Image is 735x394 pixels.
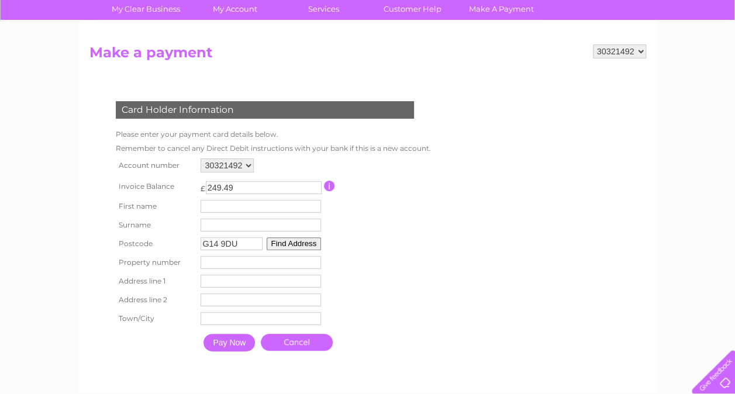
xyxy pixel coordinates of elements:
td: Remember to cancel any Direct Debit instructions with your bank if this is a new account. [113,141,434,155]
th: Address line 1 [113,272,198,291]
a: Energy [558,50,584,58]
th: Address line 2 [113,291,198,309]
button: Find Address [267,237,322,250]
a: Telecoms [591,50,626,58]
th: Property number [113,253,198,272]
a: Cancel [261,334,333,351]
th: Surname [113,216,198,234]
input: Information [324,181,335,191]
img: logo.png [26,30,85,66]
td: Please enter your payment card details below. [113,127,434,141]
th: Town/City [113,309,198,328]
td: £ [201,178,205,193]
th: Account number [113,155,198,175]
th: Postcode [113,234,198,253]
a: Contact [657,50,686,58]
a: 0333 014 3131 [515,6,595,20]
th: First name [113,197,198,216]
a: Log out [696,50,724,58]
div: Clear Business is a trading name of Verastar Limited (registered in [GEOGRAPHIC_DATA] No. 3667643... [92,6,644,57]
h2: Make a payment [89,44,646,67]
input: Pay Now [203,334,255,351]
a: Water [529,50,551,58]
div: Card Holder Information [116,101,414,119]
th: Invoice Balance [113,175,198,197]
a: Blog [633,50,650,58]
